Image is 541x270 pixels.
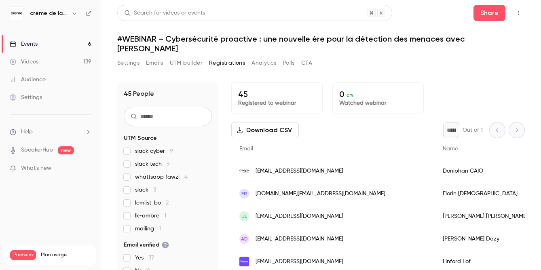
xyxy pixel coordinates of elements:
[473,5,505,21] button: Share
[117,57,139,70] button: Settings
[339,99,417,107] p: Watched webinar
[184,174,188,180] span: 4
[135,212,166,220] span: lk-ambre
[241,235,248,243] span: AD
[21,146,53,154] a: SpeakerHub
[242,213,247,220] span: JL
[167,161,170,167] span: 9
[239,257,249,266] img: passmail.net
[10,7,23,20] img: crème de la crème
[251,57,277,70] button: Analytics
[209,57,245,70] button: Registrations
[256,257,343,266] span: [EMAIL_ADDRESS][DOMAIN_NAME]
[239,146,253,152] span: Email
[135,160,170,168] span: slack tech
[347,93,354,98] span: 0 %
[124,241,169,249] span: Email verified
[164,213,166,219] span: 1
[21,128,33,136] span: Help
[10,76,46,84] div: Audience
[135,147,173,155] span: slack cyber
[231,122,299,138] button: Download CSV
[283,57,295,70] button: Polls
[301,57,312,70] button: CTA
[135,186,156,194] span: slack
[124,9,205,17] div: Search for videos or events
[153,187,156,193] span: 3
[10,250,36,260] span: Premium
[256,167,343,175] span: [EMAIL_ADDRESS][DOMAIN_NAME]
[135,199,169,207] span: lemlist_bo
[135,254,154,262] span: Yes
[256,190,385,198] span: [DOMAIN_NAME][EMAIL_ADDRESS][DOMAIN_NAME]
[148,255,154,261] span: 37
[238,89,316,99] p: 45
[170,148,173,154] span: 9
[239,166,249,176] img: deepy.lu
[10,58,38,66] div: Videos
[238,99,316,107] p: Registered to webinar
[30,9,68,17] h6: crème de la crème
[443,146,458,152] span: Name
[256,235,343,243] span: [EMAIL_ADDRESS][DOMAIN_NAME]
[58,146,74,154] span: new
[21,164,51,173] span: What's new
[82,165,91,172] iframe: Noticeable Trigger
[256,212,343,221] span: [EMAIL_ADDRESS][DOMAIN_NAME]
[41,252,91,258] span: Plan usage
[117,34,525,53] h1: #WEBINAR – Cybersécurité proactive : une nouvelle ère pour la détection des menaces avec [PERSON_...
[124,134,157,142] span: UTM Source
[10,40,38,48] div: Events
[10,93,42,101] div: Settings
[166,200,169,206] span: 2
[135,173,188,181] span: whattsapp fawzi
[339,89,417,99] p: 0
[10,128,91,136] li: help-dropdown-opener
[463,126,483,134] p: Out of 1
[159,226,161,232] span: 1
[135,225,161,233] span: mailing
[241,190,247,197] span: FR
[170,57,203,70] button: UTM builder
[146,57,163,70] button: Emails
[124,89,154,99] h1: 45 People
